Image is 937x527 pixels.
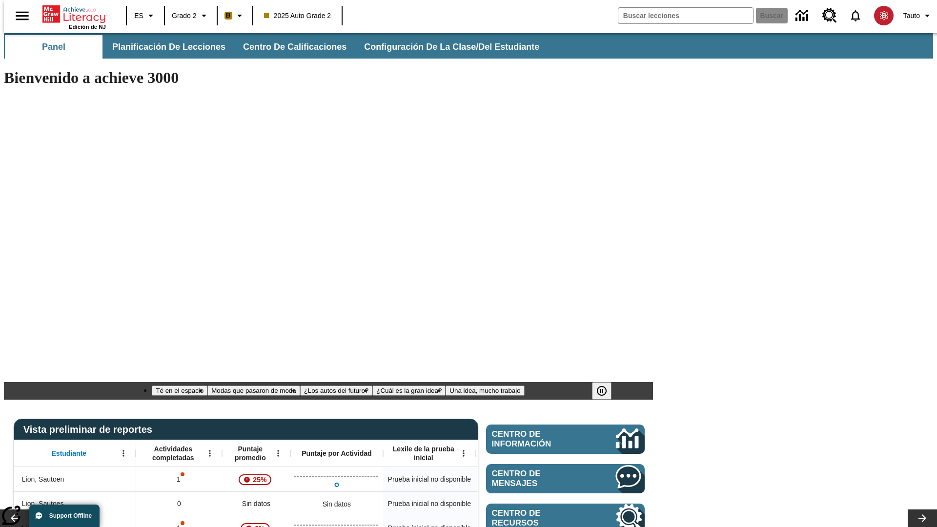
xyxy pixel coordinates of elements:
button: Lenguaje: ES, Selecciona un idioma [130,7,161,24]
button: Abrir el menú lateral [8,1,37,30]
span: 0 [177,499,181,509]
a: Notificaciones [843,3,868,28]
button: Grado: Grado 2, Elige un grado [168,7,214,24]
span: Tauto [903,11,920,21]
span: Sin datos [237,494,275,514]
div: Sin datos, Lion, Sautoen [476,467,569,491]
div: Sin datos, Lion, Sautoes [222,491,290,516]
span: Lexile de la prueba inicial [388,445,459,462]
span: Puntaje por Actividad [302,449,371,458]
input: Buscar campo [618,8,753,23]
div: Sin datos, Lion, Sautoes [476,491,569,516]
div: Sin datos, Lion, Sautoes [318,494,356,514]
span: 2025 Auto Grade 2 [264,11,331,21]
span: Planificación de lecciones [112,41,225,53]
button: Diapositiva 4 ¿Cuál es la gran idea? [372,385,446,396]
span: Support Offline [49,512,92,519]
button: Diapositiva 2 Modas que pasaron de moda [207,385,300,396]
span: Edición de NJ [69,24,106,30]
button: Abrir menú [116,446,131,461]
div: Subbarra de navegación [4,35,548,59]
button: Pausar [592,382,611,400]
span: Prueba inicial no disponible, Lion, Sautoes [388,499,471,509]
button: Boost El color de la clase es anaranjado claro. Cambiar el color de la clase. [221,7,249,24]
a: Centro de mensajes [486,464,645,493]
span: Lion, Sautoes [22,499,64,509]
button: Planificación de lecciones [104,35,233,59]
p: 1 [176,474,183,485]
span: 25% [249,471,270,488]
span: Configuración de la clase/del estudiante [364,41,539,53]
div: Portada [42,3,106,30]
button: Panel [5,35,102,59]
div: Pausar [592,382,621,400]
span: Vista preliminar de reportes [23,424,157,435]
a: Centro de recursos, Se abrirá en una pestaña nueva. [816,2,843,29]
button: Diapositiva 3 ¿Los autos del futuro? [300,385,373,396]
span: Lion, Sautoen [22,474,64,485]
h1: Bienvenido a achieve 3000 [4,69,653,87]
span: Centro de mensajes [492,469,587,488]
button: Diapositiva 5 Una idea, mucho trabajo [446,385,524,396]
button: Support Offline [29,505,100,527]
button: Abrir menú [203,446,217,461]
button: Centro de calificaciones [235,35,354,59]
button: Abrir menú [271,446,285,461]
span: Estudiante [52,449,87,458]
button: Carrusel de lecciones, seguir [908,509,937,527]
button: Diapositiva 1 Té en el espacio [152,385,207,396]
span: B [226,9,231,21]
span: Prueba inicial no disponible, Lion, Sautoen [388,474,471,485]
div: 0, Lion, Sautoes [136,491,222,516]
button: Configuración de la clase/del estudiante [356,35,547,59]
button: Escoja un nuevo avatar [868,3,899,28]
span: Panel [42,41,65,53]
span: Grado 2 [172,11,197,21]
img: avatar image [874,6,894,25]
a: Centro de información [790,2,816,29]
span: Centro de calificaciones [243,41,346,53]
span: Centro de información [492,429,583,449]
a: Portada [42,4,106,24]
div: , 25%, ¡Atención! La puntuación media de 25% correspondiente al primer intento de este estudiante... [222,467,290,491]
a: Centro de información [486,425,645,454]
div: Subbarra de navegación [4,33,933,59]
button: Abrir menú [456,446,471,461]
button: Perfil/Configuración [899,7,937,24]
span: Actividades completadas [141,445,205,462]
span: ES [134,11,143,21]
span: Puntaje promedio [227,445,274,462]
div: 1, Es posible que sea inválido el puntaje de una o más actividades., Lion, Sautoen [136,467,222,491]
